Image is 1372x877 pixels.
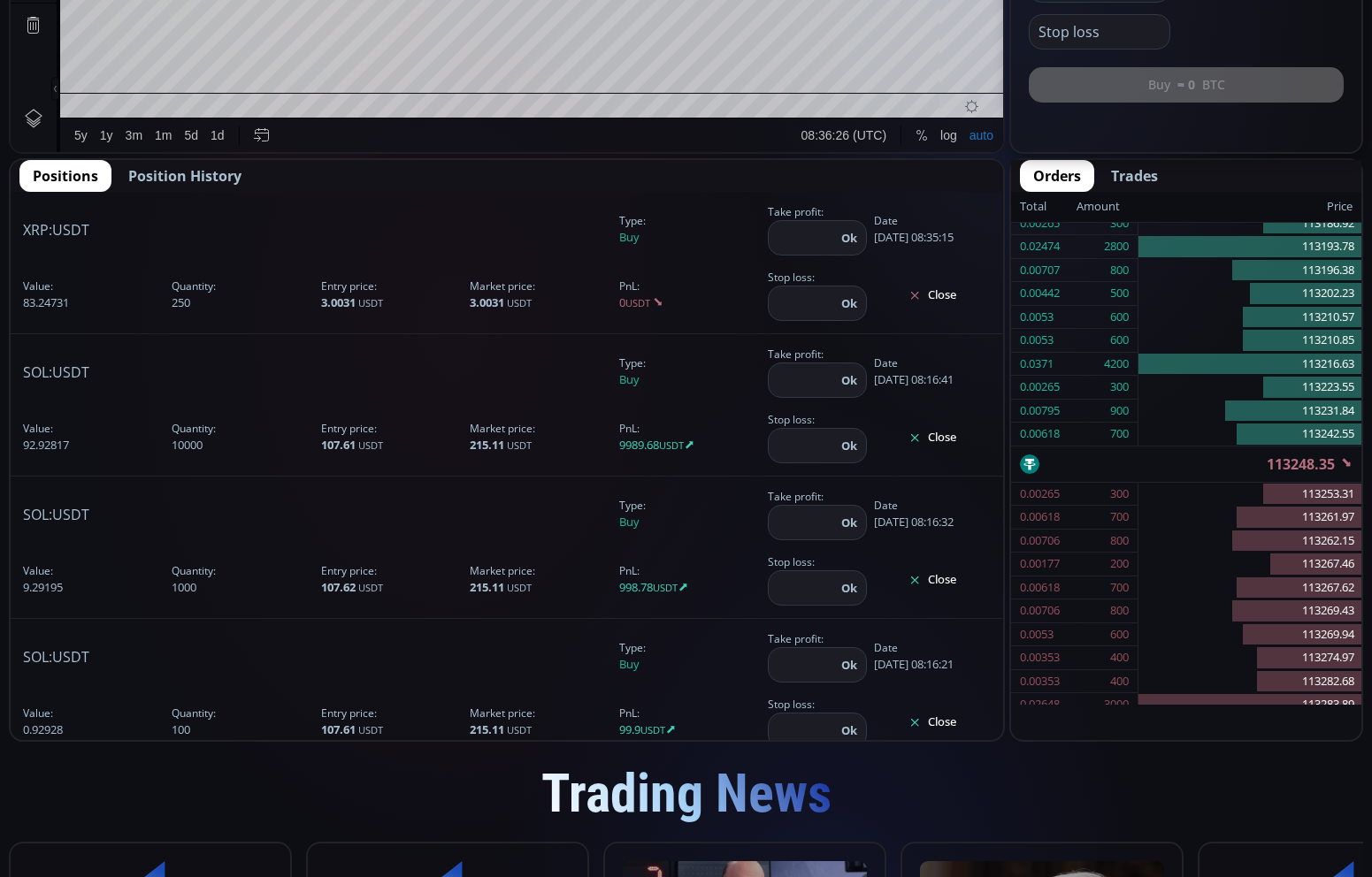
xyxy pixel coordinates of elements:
div: 113269.43 [1138,599,1361,623]
span: Positions [33,165,98,187]
div: 0.00353 [1020,646,1060,669]
div: 113267.62 [1138,576,1361,600]
button: Trades [1098,160,1171,192]
div: 800 [1110,599,1129,622]
b: 3.0031 [470,294,504,310]
small: USDT [358,723,383,736]
div: Total [1020,195,1077,218]
b: SOL [23,647,49,667]
span: 250 [168,271,317,319]
div: 1m [144,605,161,619]
div: 113231.84 [1138,400,1361,423]
span: 0.92928 [19,698,168,746]
b: SOL [23,505,49,524]
div: 900 [1110,400,1129,423]
button: Close [874,566,991,594]
div: 300 [1110,483,1129,506]
b: 3.0031 [321,294,356,310]
div: 113210.85 [1138,329,1361,353]
div: 113267.46 [1138,553,1361,576]
div: 113196.38 [1138,259,1361,283]
span: Buy [616,491,764,538]
div: 700 [1110,576,1129,599]
span: 99.9 [616,698,764,746]
div: H [280,43,289,57]
span: :USDT [23,646,89,667]
span: :USDT [23,362,89,383]
div: 113282.68 [1138,670,1361,694]
button: Orders [1020,160,1094,192]
div: 500 [1110,282,1129,305]
div: 0.00265 [1020,376,1060,399]
div: 113283.89 [1138,693,1361,717]
div: Indicators [330,10,384,24]
div: 0.02474 [1020,235,1060,258]
button: Ok [836,655,862,675]
button: Positions [19,160,111,192]
div: 3m [115,605,132,619]
div: 113248.35 [425,43,479,57]
div: 111262.01 [221,43,275,57]
div: 4200 [1104,353,1129,376]
div: 200 [1110,553,1129,576]
div: 0.00265 [1020,483,1060,506]
div: 113269.94 [1138,623,1361,647]
span: 83.24731 [19,271,168,319]
button: Ok [836,294,862,313]
div: Amount [1077,195,1120,218]
div: 0.00706 [1020,599,1060,622]
div: 0.00442 [1020,282,1060,305]
span: 0 [616,271,764,319]
span: Position History [128,165,241,187]
div: BTC [57,41,86,57]
button: Close [874,281,991,309]
button: Close [874,708,991,736]
small: USDT [507,581,532,594]
small: USDT [653,581,678,594]
span: 100 [168,698,317,746]
button: Ok [836,721,862,740]
div: 400 [1110,646,1129,669]
div: 113210.57 [1138,306,1361,330]
span: 1000 [168,556,317,604]
div: 1d [200,605,214,619]
span: [DATE] 08:35:15 [870,206,994,254]
div: log [930,605,947,619]
div: Volume [57,64,96,77]
div:  [16,236,30,253]
b: XRP [23,220,49,240]
div: 113274.97 [1138,646,1361,670]
div: Market open [180,41,196,57]
small: USDT [507,438,532,452]
button: 08:36:26 (UTC) [785,595,882,629]
span: 998.78 [616,556,764,604]
div: Go to [237,595,265,629]
div: C [417,43,425,57]
div: 0.0053 [1020,623,1054,646]
div: 0.0371 [1020,353,1054,376]
b: SOL [23,362,49,382]
span: 9.29195 [19,556,168,604]
div: 0.00618 [1020,576,1060,599]
div: 700 [1110,506,1129,529]
b: 215.11 [470,437,504,453]
div: 600 [1110,623,1129,646]
div: 600 [1110,329,1129,352]
div: 113216.63 [1138,353,1361,377]
div: 0.00618 [1020,423,1060,446]
span: Buy [616,633,764,681]
div: 800 [1110,530,1129,553]
small: USDT [507,296,532,309]
div: 3.978K [103,64,139,77]
span: Orders [1033,165,1081,187]
div: 113262.15 [1138,530,1361,553]
div: 0.0053 [1020,306,1054,329]
div: 300 [1110,376,1129,399]
div: 5d [174,605,188,619]
span: 92.92817 [19,414,168,461]
small: USDT [659,438,684,452]
button: Ok [836,436,862,455]
div: 113360.00 [289,43,343,57]
div: 3000 [1104,693,1129,716]
div: 113253.31 [1138,483,1361,507]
